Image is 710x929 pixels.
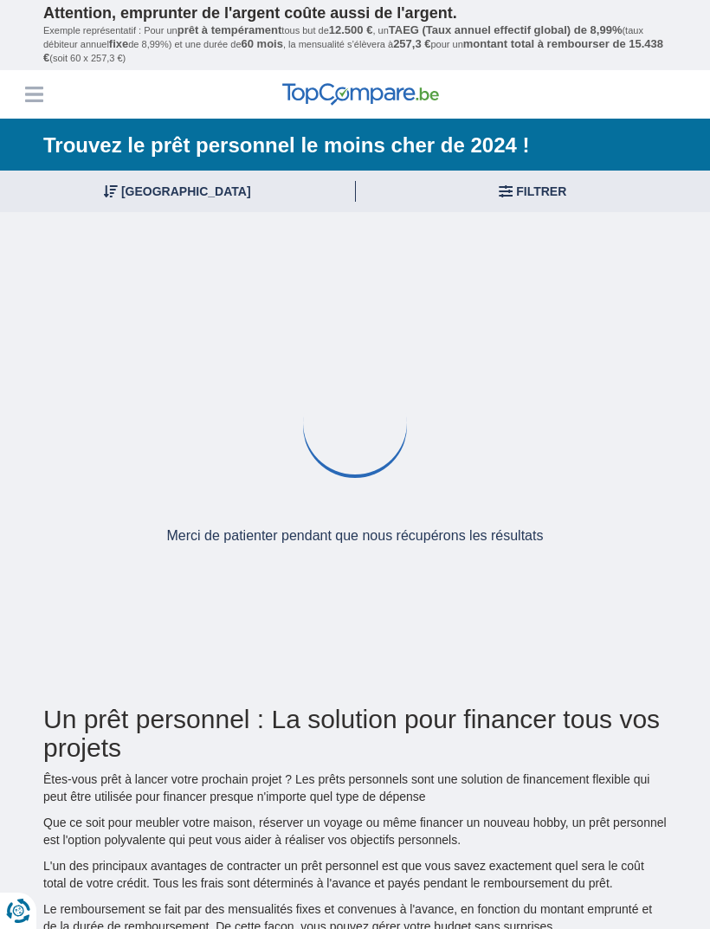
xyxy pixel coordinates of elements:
[43,857,667,892] p: L'un des principaux avantages de contracter un prêt personnel est que vous savez exactement quel ...
[43,37,663,64] span: montant total à rembourser de 15.438 €
[516,185,566,197] span: Filtrer
[109,37,128,50] span: fixe
[389,23,623,36] span: TAEG (Taux annuel effectif global) de 8,99%
[43,4,667,23] p: Attention, emprunter de l'argent coûte aussi de l'argent.
[43,132,667,159] h1: Trouvez le prêt personnel le moins cher de 2024 !
[43,705,667,762] h2: Un prêt personnel : La solution pour financer tous vos projets
[167,526,544,546] div: Merci de patienter pendant que nous récupérons les résultats
[242,37,283,50] span: 60 mois
[43,23,667,66] p: Exemple représentatif : Pour un tous but de , un (taux débiteur annuel de 8,99%) et une durée de ...
[393,37,430,50] span: 257,3 €
[43,814,667,848] p: Que ce soit pour meubler votre maison, réserver un voyage ou même financer un nouveau hobby, un p...
[177,23,282,36] span: prêt à tempérament
[21,81,47,107] button: Menu
[43,771,667,805] p: Êtes-vous prêt à lancer votre prochain projet ? Les prêts personnels sont une solution de finance...
[282,83,439,106] img: TopCompare
[329,23,373,36] span: 12.500 €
